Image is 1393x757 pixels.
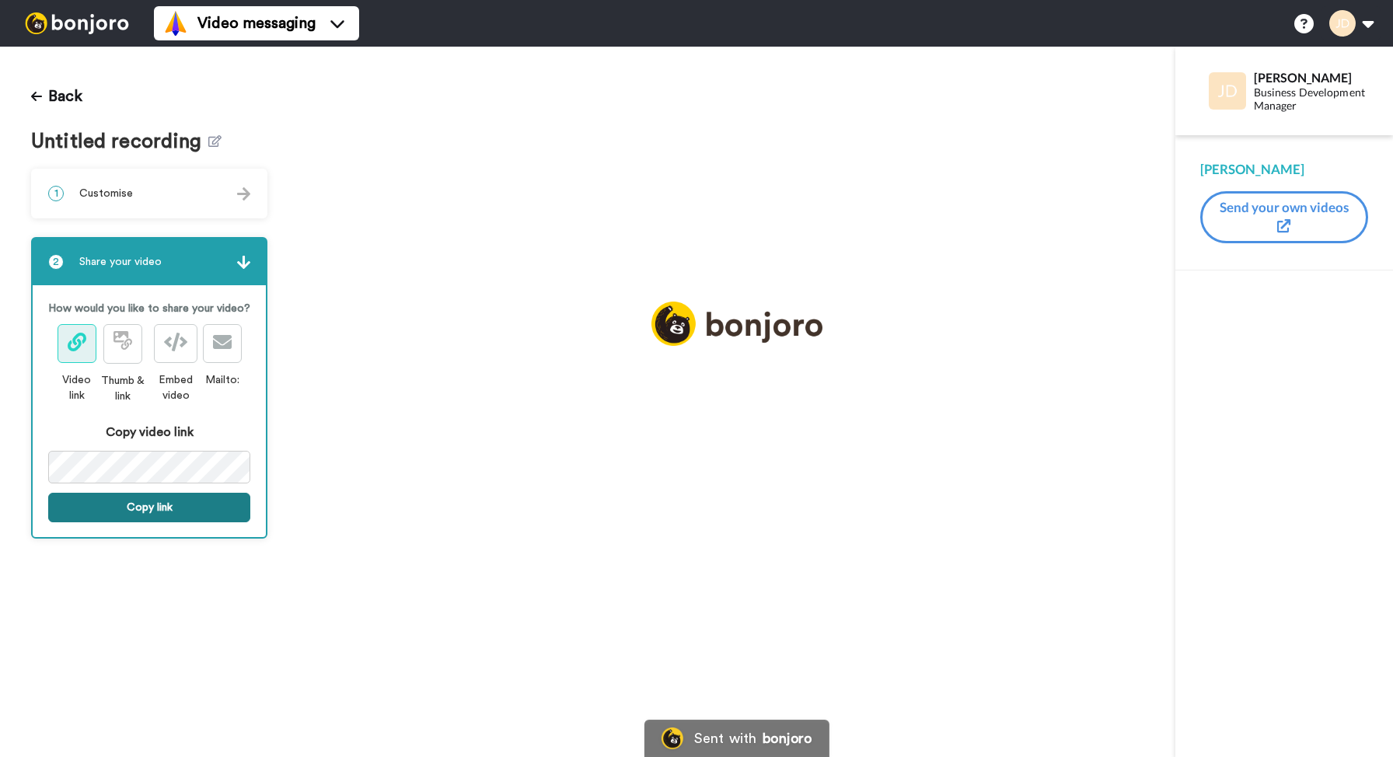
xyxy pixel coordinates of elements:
div: Embed video [148,372,203,403]
span: Customise [79,186,133,201]
span: 2 [48,254,64,270]
div: Sent with [694,731,756,745]
img: vm-color.svg [163,11,188,36]
div: [PERSON_NAME] [1254,70,1367,85]
span: Share your video [79,254,162,270]
p: How would you like to share your video? [48,301,250,316]
button: Back [31,78,82,115]
img: logo_full.png [651,302,822,346]
img: Bonjoro Logo [662,727,683,749]
div: Video link [57,372,97,403]
a: Bonjoro LogoSent withbonjoro [644,720,829,757]
img: arrow.svg [237,187,250,201]
div: bonjoro [763,731,812,745]
div: Thumb & link [96,373,148,404]
span: 1 [48,186,64,201]
div: Copy video link [48,423,250,441]
div: 1Customise [31,169,267,218]
span: Video messaging [197,12,316,34]
button: Copy link [48,493,250,522]
span: Untitled recording [31,131,208,153]
img: bj-logo-header-white.svg [19,12,135,34]
img: Profile Image [1209,72,1246,110]
img: arrow.svg [237,256,250,269]
div: [PERSON_NAME] [1200,160,1368,179]
div: Mailto: [203,372,242,388]
button: Send your own videos [1200,191,1368,243]
div: Business Development Manager [1254,86,1367,113]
